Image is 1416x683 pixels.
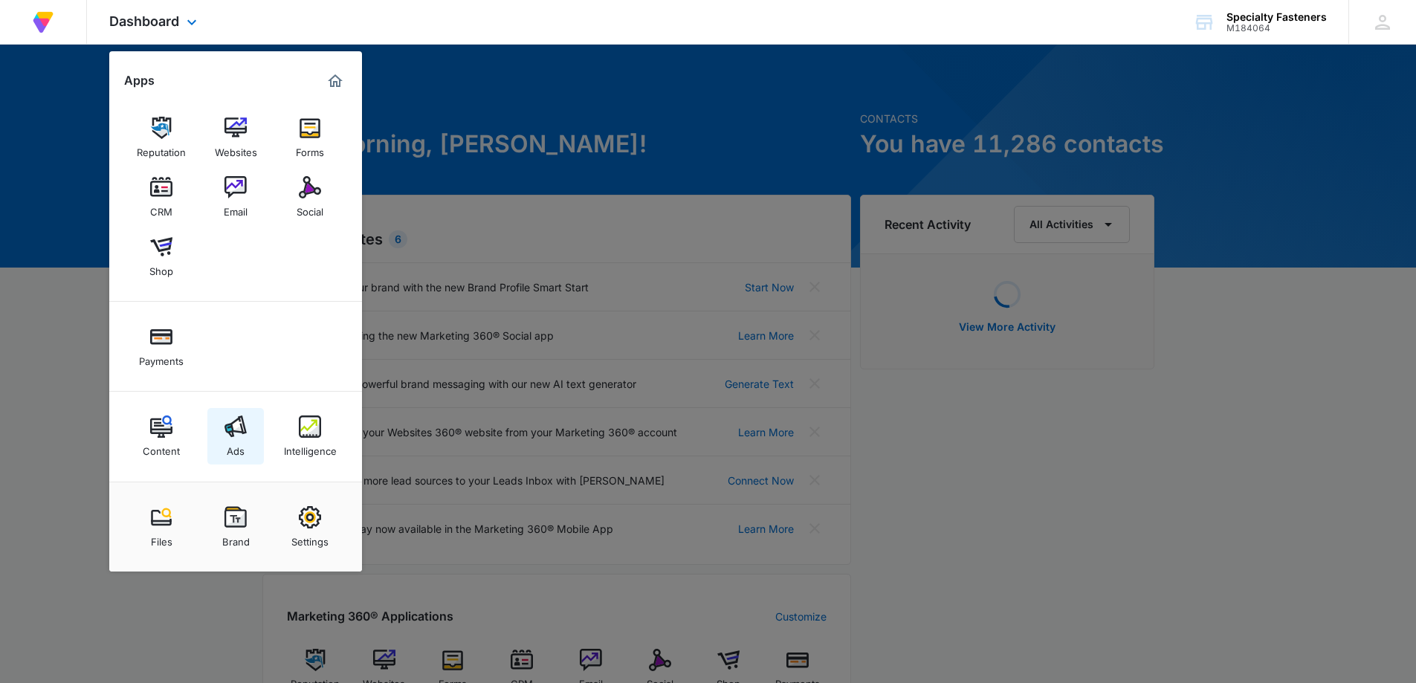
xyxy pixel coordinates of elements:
[1226,23,1327,33] div: account id
[291,528,329,548] div: Settings
[282,169,338,225] a: Social
[207,408,264,464] a: Ads
[224,198,248,218] div: Email
[133,228,190,285] a: Shop
[284,438,337,457] div: Intelligence
[143,438,180,457] div: Content
[139,348,184,367] div: Payments
[282,499,338,555] a: Settings
[133,109,190,166] a: Reputation
[207,499,264,555] a: Brand
[1226,11,1327,23] div: account name
[137,139,186,158] div: Reputation
[133,408,190,464] a: Content
[151,528,172,548] div: Files
[133,318,190,375] a: Payments
[150,198,172,218] div: CRM
[133,169,190,225] a: CRM
[296,139,324,158] div: Forms
[109,13,179,29] span: Dashboard
[222,528,250,548] div: Brand
[215,139,257,158] div: Websites
[323,69,347,93] a: Marketing 360® Dashboard
[282,109,338,166] a: Forms
[30,9,56,36] img: Volusion
[207,169,264,225] a: Email
[297,198,323,218] div: Social
[133,499,190,555] a: Files
[282,408,338,464] a: Intelligence
[124,74,155,88] h2: Apps
[207,109,264,166] a: Websites
[227,438,245,457] div: Ads
[149,258,173,277] div: Shop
